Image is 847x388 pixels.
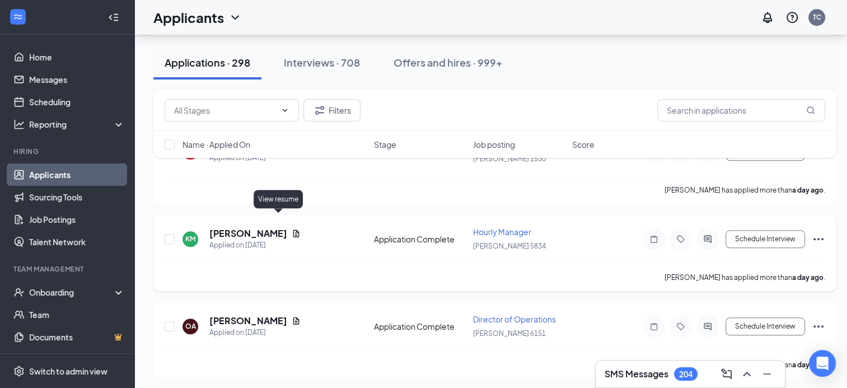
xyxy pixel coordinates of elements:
[738,365,756,383] button: ChevronUp
[812,232,825,246] svg: Ellipses
[292,229,301,238] svg: Document
[13,147,123,156] div: Hiring
[284,55,360,69] div: Interviews · 708
[720,367,733,381] svg: ComposeMessage
[29,46,125,68] a: Home
[29,366,107,377] div: Switch to admin view
[605,368,668,380] h3: SMS Messages
[701,235,714,244] svg: ActiveChat
[647,322,661,331] svg: Note
[726,230,805,248] button: Schedule Interview
[185,321,196,331] div: OA
[29,208,125,231] a: Job Postings
[13,366,25,377] svg: Settings
[718,365,736,383] button: ComposeMessage
[182,139,250,150] span: Name · Applied On
[760,367,774,381] svg: Minimize
[809,350,836,377] div: Open Intercom Messenger
[29,68,125,91] a: Messages
[679,370,692,379] div: 204
[153,8,224,27] h1: Applicants
[806,106,815,115] svg: MagnifyingGlass
[761,11,774,24] svg: Notifications
[209,315,287,327] h5: [PERSON_NAME]
[174,104,276,116] input: All Stages
[701,322,714,331] svg: ActiveChat
[740,367,754,381] svg: ChevronUp
[165,55,250,69] div: Applications · 298
[473,314,556,324] span: Director of Operations
[812,320,825,333] svg: Ellipses
[792,273,823,282] b: a day ago
[313,104,326,117] svg: Filter
[292,316,301,325] svg: Document
[674,235,687,244] svg: Tag
[374,321,466,332] div: Application Complete
[29,119,125,130] div: Reporting
[13,119,25,130] svg: Analysis
[29,348,125,371] a: SurveysCrown
[29,91,125,113] a: Scheduling
[185,234,195,244] div: KM
[473,329,546,338] span: [PERSON_NAME] 6151
[12,11,24,22] svg: WorkstreamLogo
[29,287,115,298] div: Onboarding
[473,227,531,237] span: Hourly Manager
[785,11,799,24] svg: QuestionInfo
[29,163,125,186] a: Applicants
[209,327,301,338] div: Applied on [DATE]
[280,106,289,115] svg: ChevronDown
[572,139,595,150] span: Score
[254,190,303,208] div: View resume
[29,326,125,348] a: DocumentsCrown
[792,361,823,369] b: a day ago
[29,186,125,208] a: Sourcing Tools
[473,139,515,150] span: Job posting
[108,12,119,23] svg: Collapse
[13,264,123,274] div: Team Management
[374,233,466,245] div: Application Complete
[726,317,805,335] button: Schedule Interview
[209,227,287,240] h5: [PERSON_NAME]
[374,139,396,150] span: Stage
[665,273,825,282] p: [PERSON_NAME] has applied more than .
[473,242,546,250] span: [PERSON_NAME] 5834
[813,12,821,22] div: TC
[228,11,242,24] svg: ChevronDown
[674,322,687,331] svg: Tag
[647,235,661,244] svg: Note
[657,99,825,121] input: Search in applications
[758,365,776,383] button: Minimize
[303,99,361,121] button: Filter Filters
[792,186,823,194] b: a day ago
[665,185,825,195] p: [PERSON_NAME] has applied more than .
[29,303,125,326] a: Team
[13,287,25,298] svg: UserCheck
[394,55,503,69] div: Offers and hires · 999+
[209,240,301,251] div: Applied on [DATE]
[29,231,125,253] a: Talent Network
